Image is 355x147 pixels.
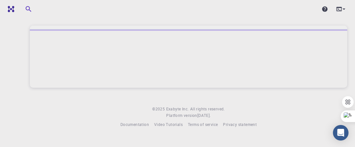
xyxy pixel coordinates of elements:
[223,122,257,127] span: Privacy statement
[166,106,189,111] span: Exabyte Inc.
[190,106,225,112] span: All rights reserved.
[152,106,166,112] span: © 2025
[120,122,149,127] span: Documentation
[166,112,197,119] span: Platform version
[120,121,149,128] a: Documentation
[166,106,189,112] a: Exabyte Inc.
[197,113,211,118] span: [DATE] .
[197,112,211,119] a: [DATE].
[188,121,218,128] a: Terms of service
[188,122,218,127] span: Terms of service
[5,6,14,12] img: logo
[333,125,349,141] div: Open Intercom Messenger
[223,121,257,128] a: Privacy statement
[154,122,183,127] span: Video Tutorials
[154,121,183,128] a: Video Tutorials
